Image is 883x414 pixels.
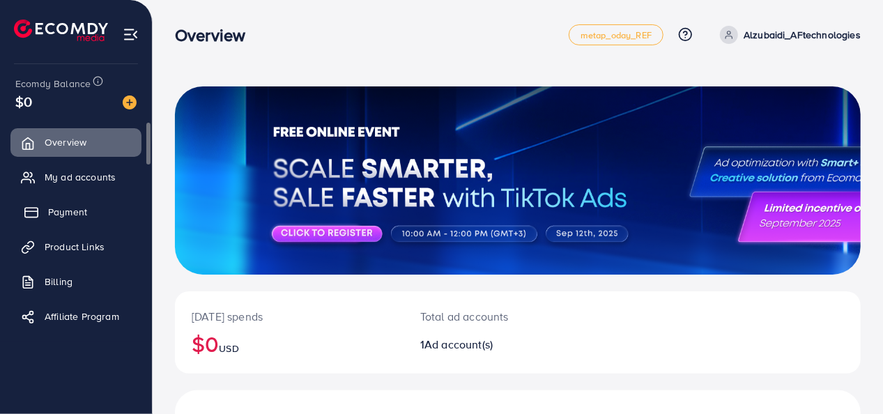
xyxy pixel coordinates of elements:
[714,26,861,44] a: Alzubaidi_AFtechnologies
[219,342,238,355] span: USD
[48,205,87,219] span: Payment
[15,77,91,91] span: Ecomdy Balance
[424,337,493,352] span: Ad account(s)
[175,25,256,45] h3: Overview
[123,95,137,109] img: image
[581,31,652,40] span: metap_oday_REF
[10,163,141,191] a: My ad accounts
[45,275,72,289] span: Billing
[14,20,108,41] img: logo
[420,338,558,351] h2: 1
[824,351,873,404] iframe: Chat
[45,240,105,254] span: Product Links
[45,309,119,323] span: Affiliate Program
[10,233,141,261] a: Product Links
[420,308,558,325] p: Total ad accounts
[10,268,141,296] a: Billing
[10,128,141,156] a: Overview
[10,198,141,226] a: Payment
[192,308,387,325] p: [DATE] spends
[123,26,139,43] img: menu
[569,24,663,45] a: metap_oday_REF
[15,91,32,112] span: $0
[10,302,141,330] a: Affiliate Program
[45,135,86,149] span: Overview
[192,330,387,357] h2: $0
[744,26,861,43] p: Alzubaidi_AFtechnologies
[45,170,116,184] span: My ad accounts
